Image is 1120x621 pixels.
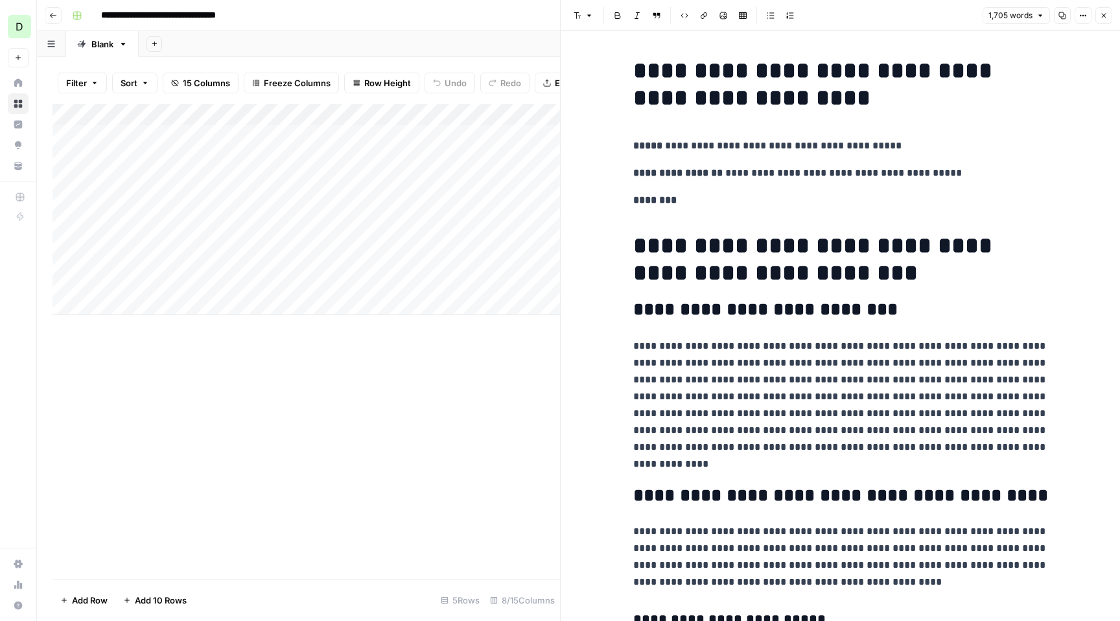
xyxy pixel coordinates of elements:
button: Help + Support [8,595,29,616]
span: Redo [500,76,521,89]
span: 15 Columns [183,76,230,89]
span: D [16,19,23,34]
button: Export CSV [535,73,609,93]
button: Add 10 Rows [115,590,194,611]
button: Workspace: DG - DEMO [8,10,29,43]
button: Filter [58,73,107,93]
button: Add Row [52,590,115,611]
span: Undo [445,76,467,89]
span: Add 10 Rows [135,594,187,607]
a: Usage [8,574,29,595]
div: Blank [91,38,113,51]
a: Blank [66,31,139,57]
button: Undo [425,73,475,93]
span: 1,705 words [988,10,1032,21]
span: Sort [121,76,137,89]
button: Sort [112,73,157,93]
a: Home [8,73,29,93]
span: Filter [66,76,87,89]
button: Row Height [344,73,419,93]
span: Row Height [364,76,411,89]
button: Freeze Columns [244,73,339,93]
a: Browse [8,93,29,114]
a: Insights [8,114,29,135]
a: Your Data [8,156,29,176]
button: 1,705 words [983,7,1050,24]
a: Settings [8,554,29,574]
div: 5 Rows [436,590,485,611]
span: Add Row [72,594,108,607]
button: Redo [480,73,530,93]
span: Freeze Columns [264,76,331,89]
button: 15 Columns [163,73,239,93]
div: 8/15 Columns [485,590,560,611]
a: Opportunities [8,135,29,156]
